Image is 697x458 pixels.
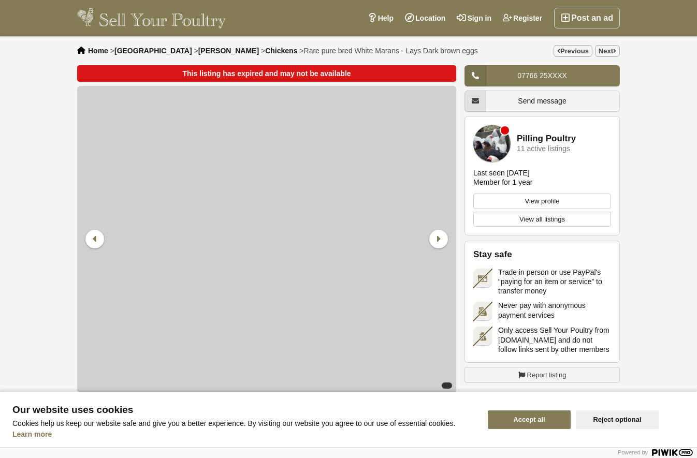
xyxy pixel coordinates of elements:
[595,45,620,57] a: Next
[464,65,620,86] a: 07766 25XXXX
[517,71,567,80] span: 07766 25XXXX
[362,8,399,28] a: Help
[473,178,532,187] div: Member for 1 year
[77,86,456,393] img: Rare pure bred White Marans - Lays Dark brown eggs - 1/4
[473,249,611,260] h2: Stay safe
[517,134,576,144] a: Pilling Poultry
[554,8,620,28] a: Post an ad
[501,126,509,135] div: Member is offline
[77,8,226,28] img: Sell Your Poultry
[517,145,570,153] div: 11 active listings
[618,449,648,455] span: Powered by
[110,47,192,55] li: >
[554,45,592,57] a: Previous
[299,47,477,55] li: >
[77,65,456,82] div: This listing has expired and may not be available
[12,419,475,427] p: Cookies help us keep our website safe and give you a better experience. By visiting our website y...
[576,410,659,429] button: Reject optional
[304,47,478,55] span: Rare pure bred White Marans - Lays Dark brown eggs
[518,97,566,105] span: Send message
[265,47,297,55] a: Chickens
[12,430,52,438] a: Learn more
[498,301,611,319] span: Never pay with anonymous payment services
[194,47,259,55] li: >
[114,47,192,55] a: [GEOGRAPHIC_DATA]
[473,194,611,209] a: View profile
[399,8,451,28] a: Location
[473,212,611,227] a: View all listings
[198,47,259,55] a: [PERSON_NAME]
[497,8,548,28] a: Register
[488,410,571,429] button: Accept all
[473,125,511,162] img: Pilling Poultry
[12,405,475,415] span: Our website uses cookies
[498,326,611,354] span: Only access Sell Your Poultry from [DOMAIN_NAME] and do not follow links sent by other members
[88,47,108,55] a: Home
[451,8,497,28] a: Sign in
[464,367,620,383] a: Report listing
[527,370,567,380] span: Report listing
[498,268,611,296] span: Trade in person or use PayPal's “paying for an item or service” to transfer money
[464,91,620,112] a: Send message
[473,168,530,178] div: Last seen [DATE]
[261,47,297,55] li: >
